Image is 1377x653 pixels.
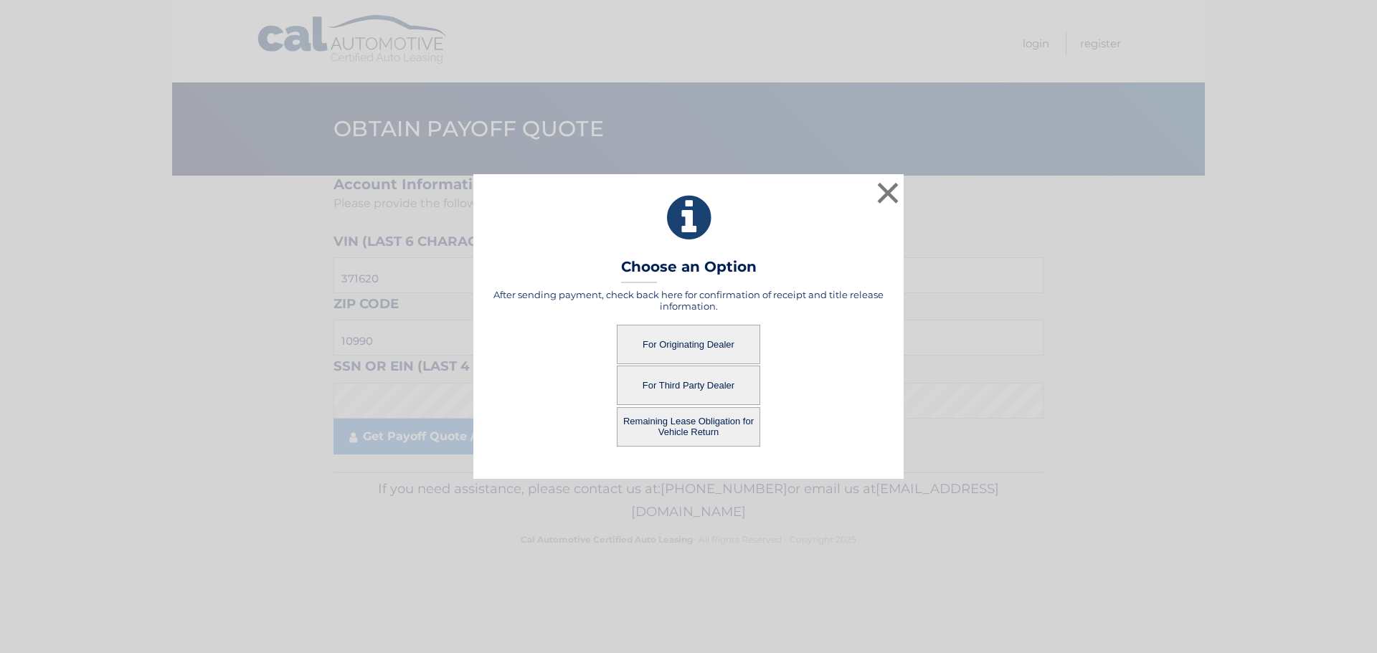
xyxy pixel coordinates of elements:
button: × [874,178,902,207]
h3: Choose an Option [621,258,757,283]
button: For Third Party Dealer [617,366,760,405]
button: Remaining Lease Obligation for Vehicle Return [617,407,760,447]
button: For Originating Dealer [617,325,760,364]
h5: After sending payment, check back here for confirmation of receipt and title release information. [491,289,886,312]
